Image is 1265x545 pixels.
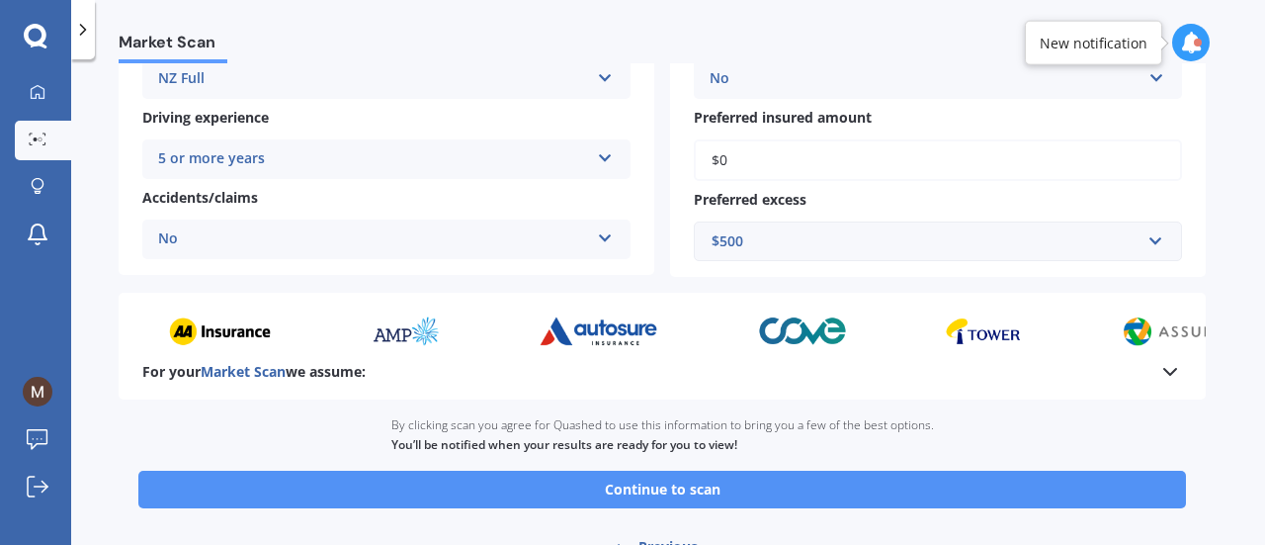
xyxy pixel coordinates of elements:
[367,317,438,346] img: amp_sm.png
[712,230,1140,252] div: $500
[158,147,589,171] div: 5 or more years
[1040,33,1147,52] div: New notification
[694,108,872,127] span: Preferred insured amount
[391,436,737,453] b: You’ll be notified when your results are ready for you to view!
[201,362,286,381] span: Market Scan
[755,317,844,346] img: cove_sm.webp
[138,471,1186,508] button: Continue to scan
[942,317,1018,346] img: tower_sm.png
[142,188,258,207] span: Accidents/claims
[158,67,589,91] div: NZ Full
[23,377,52,407] img: ACg8ocLMOdUJj_KKIDLdBIdRokz9SqLQ85cbxzAfX3rAxrY32KnLXg=s96-c
[165,317,268,346] img: aa_sm.webp
[158,227,589,251] div: No
[1117,317,1258,346] img: assurant_sm.webp
[694,190,806,209] span: Preferred excess
[710,67,1140,91] div: No
[536,317,656,346] img: autosure_sm.webp
[391,400,934,471] div: By clicking scan you agree for Quashed to use this information to bring you a few of the best opt...
[119,33,227,59] span: Market Scan
[142,362,366,382] b: For your we assume:
[142,108,269,127] span: Driving experience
